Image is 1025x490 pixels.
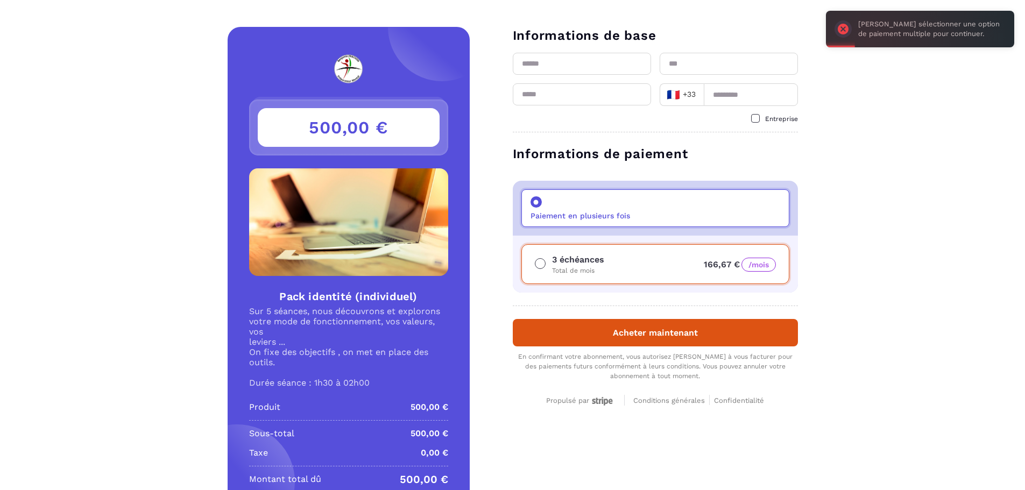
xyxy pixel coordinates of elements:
[698,87,700,103] input: Search for option
[513,27,798,44] h3: Informations de base
[660,83,704,106] div: Search for option
[411,427,448,440] p: 500,00 €
[741,258,776,272] span: /mois
[513,352,798,381] div: En confirmant votre abonnement, vous autorisez [PERSON_NAME] à vous facturer pour des paiements f...
[546,395,616,405] a: Propulsé par
[714,396,764,404] span: Confidentialité
[546,396,616,406] div: Propulsé par
[249,306,448,316] p: Sur 5 séances, nous découvrons et explorons
[552,266,604,275] p: Total de mois
[633,396,705,404] span: Conditions générales
[704,259,776,269] span: 166,67 €
[531,211,630,220] p: Paiement en plusieurs fois
[513,145,798,162] h3: Informations de paiement
[249,316,448,337] p: votre mode de fonctionnement, vos valeurs, vos
[249,337,448,347] p: leviers ...
[421,446,448,459] p: 0,00 €
[258,108,440,147] h3: 500,00 €
[513,319,798,346] button: Acheter maintenant
[305,54,393,84] img: logo
[249,168,448,276] img: Product Image
[249,347,448,367] p: On fixe des objectifs , on met en place des outils.
[249,289,448,304] h4: Pack identité (individuel)
[552,253,604,266] p: 3 échéances
[400,473,448,486] p: 500,00 €
[249,378,448,388] p: Durée séance : 1h30 à 02h00
[666,87,696,102] span: +33
[667,87,680,102] span: 🇫🇷
[633,395,710,405] a: Conditions générales
[411,401,448,414] p: 500,00 €
[249,401,280,414] p: Produit
[765,115,798,123] span: Entreprise
[714,395,764,405] a: Confidentialité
